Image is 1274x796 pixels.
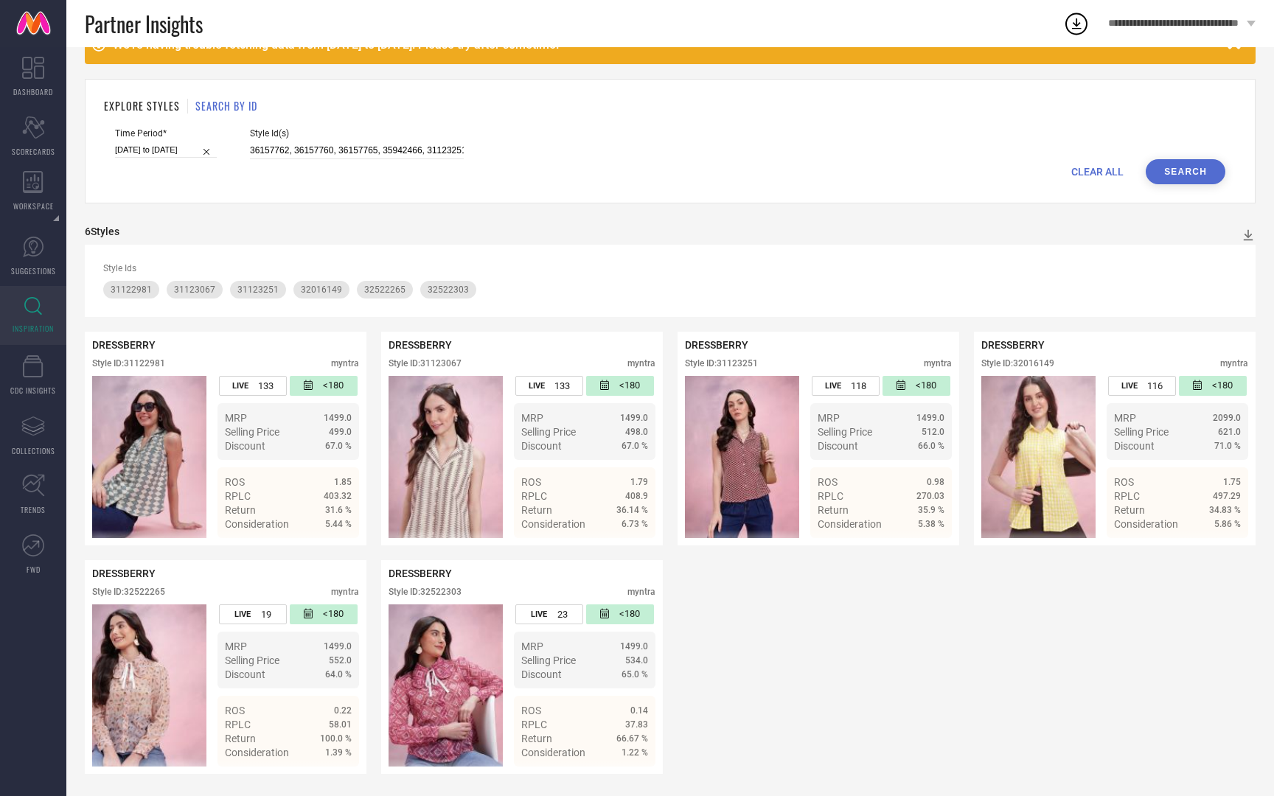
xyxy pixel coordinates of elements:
[521,719,547,730] span: RPLC
[818,476,838,488] span: ROS
[818,426,872,438] span: Selling Price
[329,719,352,730] span: 58.01
[981,339,1045,351] span: DRESSBERRY
[625,491,648,501] span: 408.9
[92,376,206,538] img: Style preview image
[325,505,352,515] span: 31.6 %
[1114,504,1145,516] span: Return
[250,128,464,139] span: Style Id(s)
[818,412,840,424] span: MRP
[521,668,562,680] span: Discount
[531,610,547,619] span: LIVE
[916,380,936,392] span: <180
[225,640,247,652] span: MRP
[389,604,503,767] img: Style preview image
[1212,380,1233,392] span: <180
[818,490,843,502] span: RPLC
[13,200,54,212] span: WORKSPACE
[103,263,1237,273] div: Style Ids
[225,412,247,424] span: MRP
[1218,427,1241,437] span: 621.0
[627,587,655,597] div: myntra
[521,733,552,744] span: Return
[174,284,215,295] span: 31123067
[225,504,256,516] span: Return
[521,490,547,502] span: RPLC
[329,655,352,666] span: 552.0
[1071,166,1124,178] span: CLEAR ALL
[225,490,251,502] span: RPLC
[1214,441,1241,451] span: 71.0 %
[318,545,352,556] span: Details
[111,284,152,295] span: 31122981
[1213,413,1241,423] span: 2099.0
[1114,440,1155,452] span: Discount
[1179,376,1247,396] div: Number of days since the style was first listed on the platform
[622,441,648,451] span: 67.0 %
[616,733,648,744] span: 66.67 %
[304,545,352,556] a: Details
[85,9,203,39] span: Partner Insights
[625,655,648,666] span: 534.0
[225,440,265,452] span: Discount
[225,426,279,438] span: Selling Price
[1146,159,1225,184] button: Search
[13,86,53,97] span: DASHBOARD
[389,604,503,767] div: Click to view image
[924,358,952,369] div: myntra
[92,376,206,538] div: Click to view image
[250,142,464,159] input: Enter comma separated style ids e.g. 12345, 67890
[883,376,950,396] div: Number of days since the style was first listed on the platform
[12,445,55,456] span: COLLECTIONS
[521,518,585,530] span: Consideration
[12,146,55,157] span: SCORECARDS
[521,476,541,488] span: ROS
[92,358,165,369] div: Style ID: 31122981
[620,413,648,423] span: 1499.0
[92,568,156,579] span: DRESSBERRY
[225,476,245,488] span: ROS
[324,641,352,652] span: 1499.0
[1063,10,1090,37] div: Open download list
[232,381,248,391] span: LIVE
[11,265,56,276] span: SUGGESTIONS
[92,587,165,597] div: Style ID: 32522265
[325,441,352,451] span: 67.0 %
[825,381,841,391] span: LIVE
[323,380,344,392] span: <180
[627,358,655,369] div: myntra
[557,609,568,620] span: 23
[981,376,1096,538] div: Click to view image
[21,504,46,515] span: TRENDS
[323,608,344,621] span: <180
[27,564,41,575] span: FWD
[389,568,452,579] span: DRESSBERRY
[911,545,944,556] span: Details
[225,747,289,758] span: Consideration
[685,376,799,538] div: Click to view image
[897,545,944,556] a: Details
[1121,381,1138,391] span: LIVE
[918,505,944,515] span: 35.9 %
[225,518,289,530] span: Consideration
[619,608,640,621] span: <180
[1114,412,1136,424] span: MRP
[389,376,503,538] div: Click to view image
[325,519,352,529] span: 5.44 %
[615,545,648,556] span: Details
[630,477,648,487] span: 1.79
[225,705,245,716] span: ROS
[521,705,541,716] span: ROS
[290,604,358,624] div: Number of days since the style was first listed on the platform
[622,747,648,758] span: 1.22 %
[916,413,944,423] span: 1499.0
[521,412,543,424] span: MRP
[927,477,944,487] span: 0.98
[225,654,279,666] span: Selling Price
[625,427,648,437] span: 498.0
[320,733,352,744] span: 100.0 %
[219,376,287,396] div: Number of days the style has been live on the platform
[364,284,405,295] span: 32522265
[325,669,352,680] span: 64.0 %
[334,705,352,716] span: 0.22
